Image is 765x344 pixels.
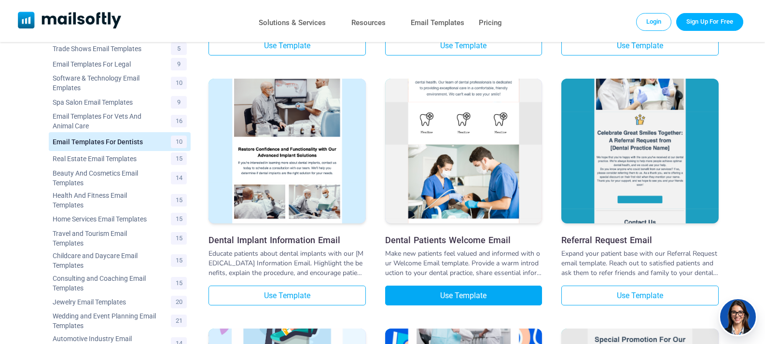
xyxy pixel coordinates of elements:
[561,41,719,261] img: Referral Request Email
[53,229,159,248] a: Category
[53,274,159,293] a: Category
[209,36,366,55] a: Use Template
[561,286,719,305] a: Use Template
[18,12,122,30] a: Mailsoftly
[209,286,366,305] a: Use Template
[636,13,672,30] a: Login
[53,73,159,93] a: Category
[259,16,326,30] a: Solutions & Services
[561,249,719,278] div: Expand your patient base with our Referral Request email template. Reach out to satisfied patient...
[53,168,159,188] a: Category
[53,137,159,147] a: Category
[209,79,366,226] a: Dental Implant Information Email
[53,191,159,210] a: Category
[53,59,159,69] a: Category
[561,79,719,226] a: Referral Request Email
[53,311,159,330] a: Category
[479,16,502,30] a: Pricing
[53,297,159,307] a: Category
[209,235,366,245] a: Dental Implant Information Email
[561,235,719,245] a: Referral Request Email
[561,36,719,55] a: Use Template
[719,299,757,335] img: agent
[209,249,366,278] div: Educate patients about dental implants with our [MEDICAL_DATA] Information Email. Highlight the b...
[53,214,159,224] a: Category
[18,12,122,28] img: Mailsoftly Logo
[53,154,159,164] a: Category
[385,249,542,278] div: Make new patients feel valued and informed with our Welcome Email template. Provide a warm introd...
[385,235,542,245] a: Dental Patients Welcome Email
[385,286,542,305] a: Use Template
[411,16,464,30] a: Email Templates
[53,111,159,131] a: Category
[53,251,159,270] a: Category
[385,79,542,226] a: Dental Patients Welcome Email
[676,13,743,30] a: Trial
[53,44,159,54] a: Category
[53,97,159,107] a: Category
[351,16,386,30] a: Resources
